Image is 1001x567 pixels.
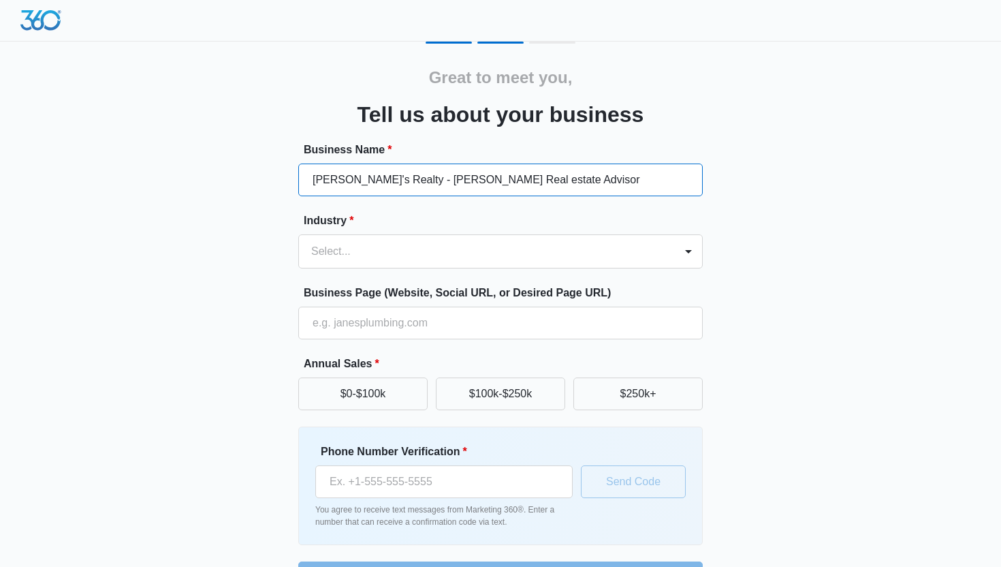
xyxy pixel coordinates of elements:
h3: Tell us about your business [357,98,644,131]
label: Business Name [304,142,708,158]
p: You agree to receive text messages from Marketing 360®. Enter a number that can receive a confirm... [315,504,573,528]
input: e.g. janesplumbing.com [298,307,703,339]
label: Industry [304,213,708,229]
input: e.g. Jane's Plumbing [298,164,703,196]
label: Annual Sales [304,356,708,372]
button: $100k-$250k [436,378,565,410]
h2: Great to meet you, [429,65,573,90]
button: $250k+ [573,378,703,410]
label: Business Page (Website, Social URL, or Desired Page URL) [304,285,708,301]
input: Ex. +1-555-555-5555 [315,465,573,498]
label: Phone Number Verification [321,444,578,460]
button: $0-$100k [298,378,428,410]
